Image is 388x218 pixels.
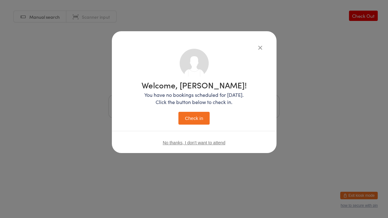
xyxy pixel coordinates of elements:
img: no_photo.png [180,49,209,78]
button: No thanks, I don't want to attend [163,140,225,145]
h1: Welcome, [PERSON_NAME]! [142,81,247,89]
p: You have no bookings scheduled for [DATE]. Click the button below to check in. [142,91,247,106]
button: Check in [178,112,210,125]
